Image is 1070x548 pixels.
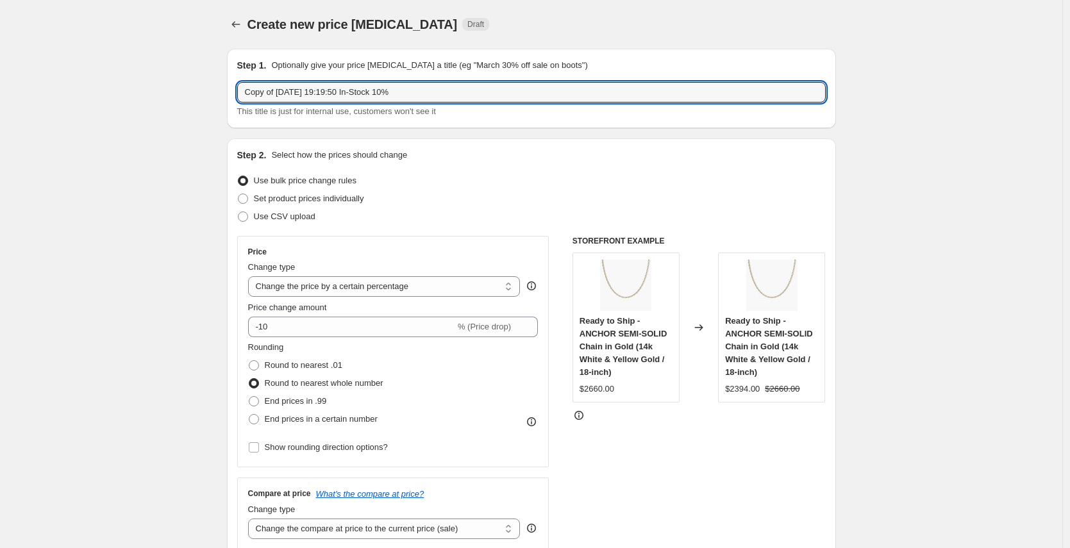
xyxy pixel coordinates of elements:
span: End prices in a certain number [265,414,378,424]
span: Ready to Ship - ANCHOR SEMI-SOLID Chain in Gold (14k White & Yellow Gold / 18-inch) [580,316,667,377]
span: Change type [248,504,296,514]
span: Price change amount [248,303,327,312]
span: Set product prices individually [254,194,364,203]
span: % (Price drop) [458,322,511,331]
span: Create new price [MEDICAL_DATA] [247,17,458,31]
input: -15 [248,317,455,337]
span: Rounding [248,342,284,352]
span: Change type [248,262,296,272]
p: Optionally give your price [MEDICAL_DATA] a title (eg "March 30% off sale on boots") [271,59,587,72]
span: $2394.00 [725,384,760,394]
h2: Step 1. [237,59,267,72]
h3: Price [248,247,267,257]
span: This title is just for internal use, customers won't see it [237,106,436,116]
span: Show rounding direction options? [265,442,388,452]
input: 30% off holiday sale [237,82,826,103]
span: Draft [467,19,484,29]
button: Price change jobs [227,15,245,33]
div: help [525,279,538,292]
h6: STOREFRONT EXAMPLE [573,236,826,246]
span: Round to nearest whole number [265,378,383,388]
h3: Compare at price [248,488,311,499]
span: Ready to Ship - ANCHOR SEMI-SOLID Chain in Gold (14k White & Yellow Gold / 18-inch) [725,316,813,377]
span: Round to nearest .01 [265,360,342,370]
span: Use CSV upload [254,212,315,221]
img: CH002yellowweb_de3b868f-fff3-47c8-a6c6-5b88a5393188_80x.jpg [746,260,798,311]
h2: Step 2. [237,149,267,162]
div: help [525,522,538,535]
p: Select how the prices should change [271,149,407,162]
span: $2660.00 [580,384,614,394]
button: What's the compare at price? [316,489,424,499]
span: $2660.00 [765,384,799,394]
span: End prices in .99 [265,396,327,406]
span: Use bulk price change rules [254,176,356,185]
img: CH002yellowweb_de3b868f-fff3-47c8-a6c6-5b88a5393188_80x.jpg [600,260,651,311]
